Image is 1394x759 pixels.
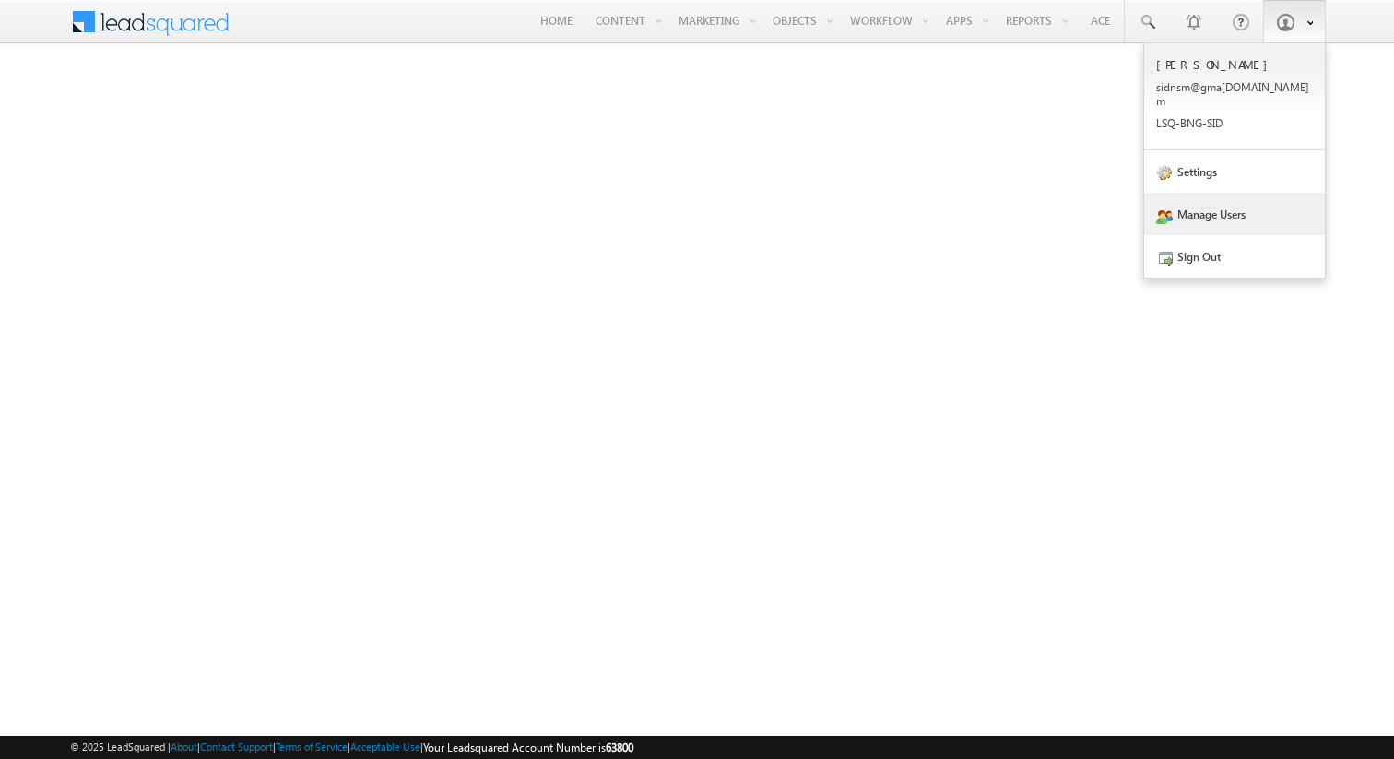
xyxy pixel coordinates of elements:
p: [PERSON_NAME] [1156,56,1313,72]
a: About [171,741,197,753]
a: Acceptable Use [350,741,420,753]
span: 63800 [606,741,633,754]
span: Your Leadsquared Account Number is [423,741,633,754]
a: Contact Support [200,741,273,753]
p: sidns m@gma [DOMAIN_NAME] m [1156,80,1313,108]
a: Settings [1144,150,1325,193]
a: Sign Out [1144,235,1325,278]
a: Manage Users [1144,193,1325,235]
a: [PERSON_NAME] sidnsm@gma[DOMAIN_NAME]m LSQ-BNG-SID [1144,43,1325,150]
span: © 2025 LeadSquared | | | | | [70,739,633,756]
p: LSQ-B NG-SI D [1156,116,1313,130]
a: Terms of Service [276,741,348,753]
